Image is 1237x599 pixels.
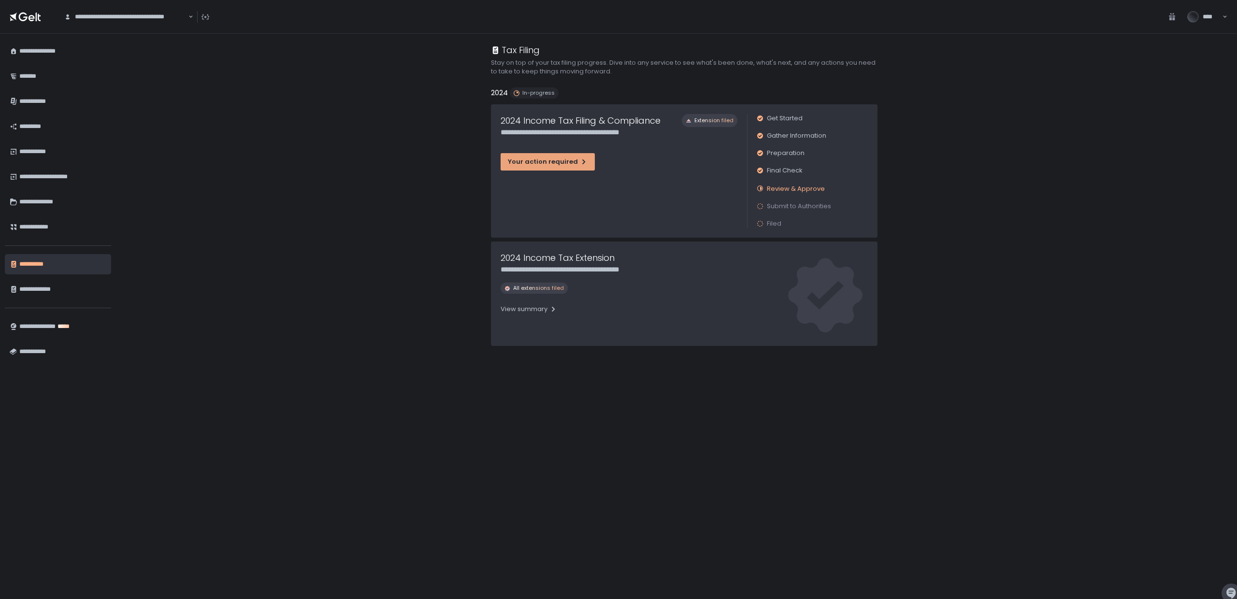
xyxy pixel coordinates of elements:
[694,117,734,124] span: Extension filed
[522,89,555,97] span: In-progress
[58,7,193,27] div: Search for option
[767,184,825,193] span: Review & Approve
[501,114,661,127] h1: 2024 Income Tax Filing & Compliance
[767,114,803,123] span: Get Started
[767,149,805,157] span: Preparation
[767,166,803,175] span: Final Check
[767,202,831,211] span: Submit to Authorities
[491,43,540,57] div: Tax Filing
[513,285,564,292] span: All extensions filed
[491,58,877,76] h2: Stay on top of your tax filing progress. Dive into any service to see what's been done, what's ne...
[501,251,615,264] h1: 2024 Income Tax Extension
[187,12,187,22] input: Search for option
[501,153,595,171] button: Your action required
[501,301,557,317] button: View summary
[508,157,588,166] div: Your action required
[491,87,508,99] h2: 2024
[767,131,826,140] span: Gather Information
[767,219,781,228] span: Filed
[501,305,557,314] div: View summary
